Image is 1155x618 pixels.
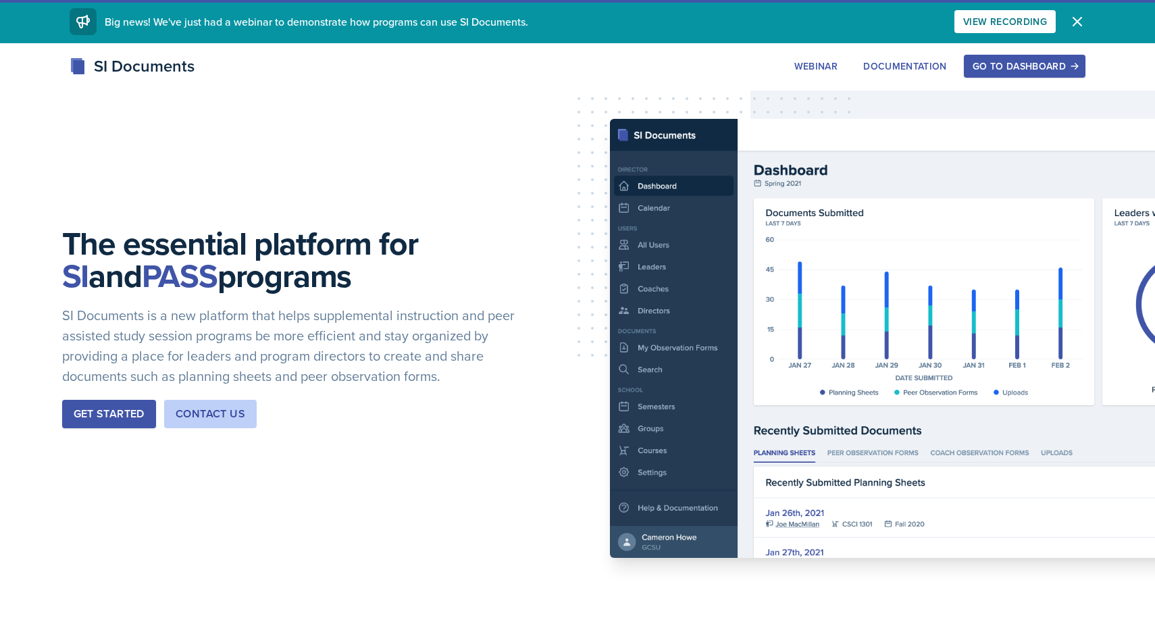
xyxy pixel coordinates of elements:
div: View Recording [963,16,1047,27]
div: Documentation [863,61,947,72]
div: Contact Us [176,406,245,422]
div: SI Documents [70,54,195,78]
div: Go to Dashboard [973,61,1077,72]
button: Documentation [854,55,956,78]
button: Contact Us [164,400,257,428]
button: Go to Dashboard [964,55,1085,78]
button: View Recording [954,10,1056,33]
div: Webinar [794,61,838,72]
span: Big news! We've just had a webinar to demonstrate how programs can use SI Documents. [105,14,528,29]
button: Webinar [786,55,846,78]
div: Get Started [74,406,145,422]
button: Get Started [62,400,156,428]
